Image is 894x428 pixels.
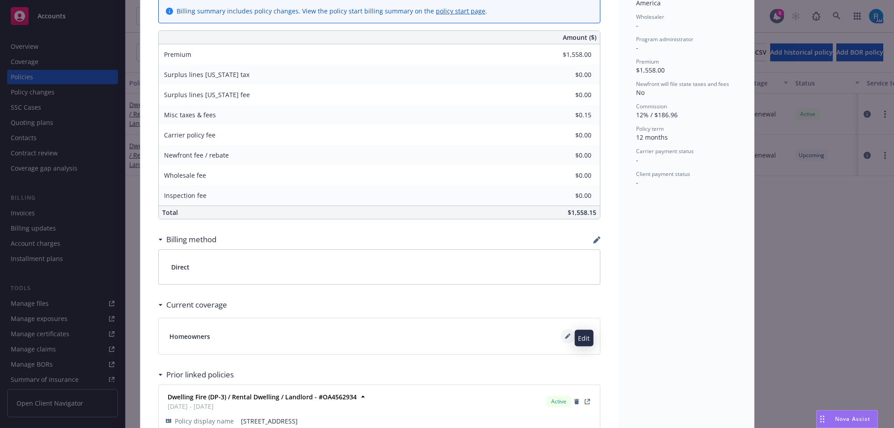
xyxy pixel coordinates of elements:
a: policy start page [436,7,485,15]
span: Inspection fee [164,191,207,200]
span: Newfront fee / rebate [164,151,229,159]
span: 12 months [636,133,668,141]
span: No [636,88,645,97]
button: Nova Assist [816,410,878,428]
span: Premium [636,58,659,65]
span: - [636,21,638,30]
input: 0.00 [539,169,597,182]
span: - [636,156,638,164]
a: View Policy [582,396,593,407]
h3: Prior linked policies [166,369,234,381]
span: 12% / $186.96 [636,111,678,119]
span: $1,558.00 [636,66,665,74]
span: Client payment status [636,170,690,178]
span: Total [162,208,178,217]
input: 0.00 [539,149,597,162]
h3: Current coverage [166,299,227,311]
span: Program administrator [636,35,693,43]
div: Current coverage [158,299,227,311]
input: 0.00 [539,48,597,61]
span: Carrier policy fee [164,131,215,139]
div: Billing method [158,234,216,245]
span: Wholesaler [636,13,664,21]
input: 0.00 [539,68,597,81]
span: Homeowners [169,332,210,341]
span: Surplus lines [US_STATE] tax [164,70,249,79]
span: $1,558.15 [568,208,596,217]
span: Premium [164,50,191,59]
span: Commission [636,103,667,110]
span: Carrier payment status [636,147,694,155]
span: Wholesale fee [164,171,206,180]
span: - [636,178,638,187]
strong: Dwelling Fire (DP-3) / Rental Dwelling / Landlord - #OA4562934 [168,393,357,401]
span: Policy display name [175,416,234,426]
h3: Billing method [166,234,216,245]
span: Surplus lines [US_STATE] fee [164,90,250,99]
span: [DATE] - [DATE] [168,402,357,411]
input: 0.00 [539,88,597,102]
span: Active [550,398,568,406]
span: Misc taxes & fees [164,111,216,119]
input: 0.00 [539,128,597,142]
span: [STREET_ADDRESS] [241,416,593,426]
div: Direct [159,250,600,284]
div: Drag to move [817,411,828,428]
input: 0.00 [539,108,597,122]
span: Policy term [636,125,664,133]
span: Nova Assist [835,415,870,423]
span: Amount ($) [563,33,596,42]
input: 0.00 [539,189,597,202]
div: Billing summary includes policy changes. View the policy start billing summary on the . [177,6,487,16]
span: Newfront will file state taxes and fees [636,80,729,88]
div: Prior linked policies [158,369,234,381]
span: - [636,43,638,52]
